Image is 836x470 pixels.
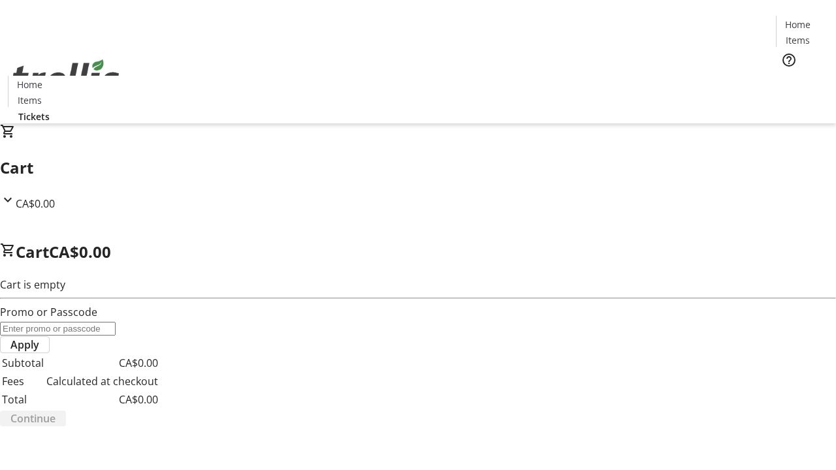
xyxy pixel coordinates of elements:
[8,45,124,110] img: Orient E2E Organization nSBodVTfVw's Logo
[46,373,159,390] td: Calculated at checkout
[786,33,810,47] span: Items
[786,76,818,89] span: Tickets
[49,241,111,262] span: CA$0.00
[777,18,818,31] a: Home
[777,33,818,47] a: Items
[18,110,50,123] span: Tickets
[8,93,50,107] a: Items
[8,78,50,91] a: Home
[18,93,42,107] span: Items
[46,354,159,371] td: CA$0.00
[1,354,44,371] td: Subtotal
[8,110,60,123] a: Tickets
[776,76,828,89] a: Tickets
[17,78,42,91] span: Home
[785,18,811,31] span: Home
[10,337,39,352] span: Apply
[46,391,159,408] td: CA$0.00
[1,391,44,408] td: Total
[776,47,802,73] button: Help
[1,373,44,390] td: Fees
[16,196,55,211] span: CA$0.00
